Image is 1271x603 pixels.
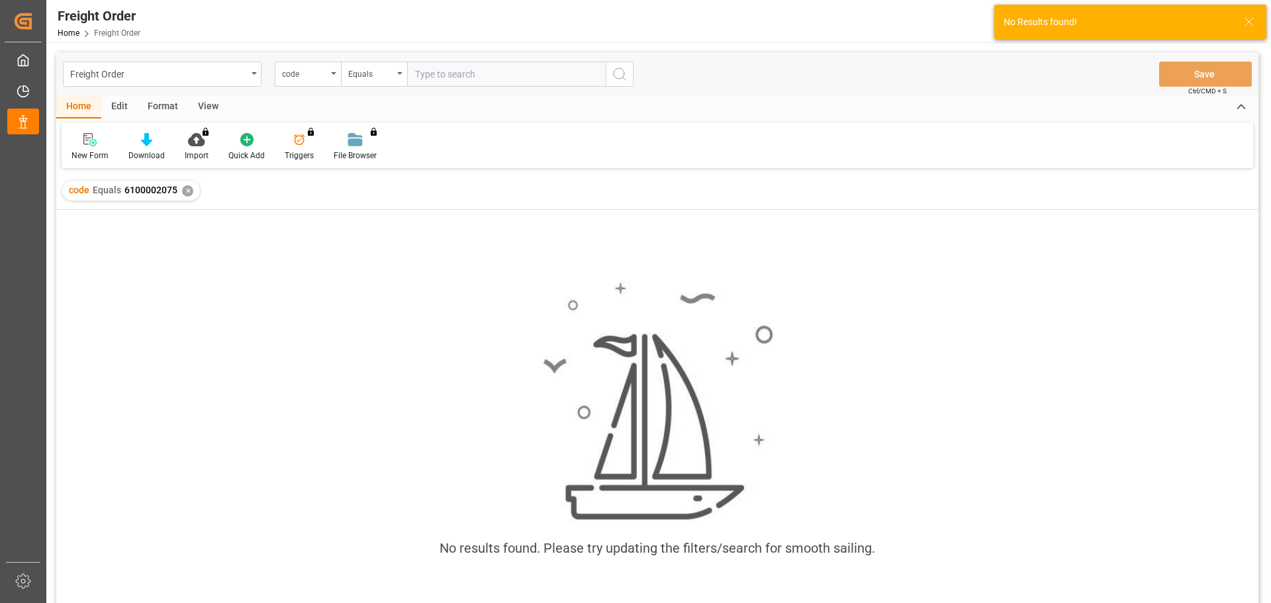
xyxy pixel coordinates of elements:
[69,185,89,195] span: code
[348,65,393,80] div: Equals
[58,28,79,38] a: Home
[440,538,875,558] div: No results found. Please try updating the filters/search for smooth sailing.
[275,62,341,87] button: open menu
[93,185,121,195] span: Equals
[341,62,407,87] button: open menu
[1159,62,1252,87] button: Save
[128,150,165,162] div: Download
[56,96,101,118] div: Home
[70,65,247,81] div: Freight Order
[124,185,177,195] span: 6100002075
[282,65,327,80] div: code
[71,150,109,162] div: New Form
[63,62,261,87] button: open menu
[101,96,138,118] div: Edit
[541,281,773,522] img: smooth_sailing.jpeg
[188,96,228,118] div: View
[407,62,606,87] input: Type to search
[606,62,634,87] button: search button
[182,185,193,197] div: ✕
[138,96,188,118] div: Format
[1188,86,1227,96] span: Ctrl/CMD + S
[1004,15,1231,29] div: No Results found!
[58,6,140,26] div: Freight Order
[228,150,265,162] div: Quick Add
